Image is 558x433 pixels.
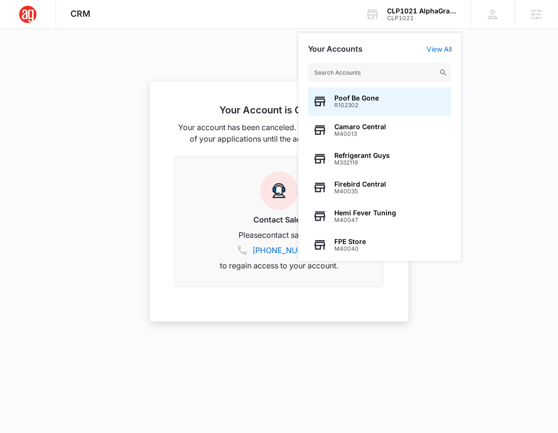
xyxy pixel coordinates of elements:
[334,180,386,188] span: Firebird Central
[308,87,452,116] button: Poof Be GoneR102302
[187,214,372,225] h3: Contact Sales
[308,202,452,231] button: Hemi Fever TuningM40047
[308,116,452,144] button: Camaro CentralM40013
[334,131,386,137] span: M40013
[334,188,386,195] span: M40035
[187,229,372,271] p: Please contact sales at: to regain access to your account.
[334,159,390,166] span: M332119
[308,144,452,173] button: Refrigerant GuysM332119
[387,15,457,22] div: account id
[427,45,452,53] a: View All
[308,44,363,54] h2: Your Accounts
[334,152,390,159] span: Refrigerant Guys
[19,6,36,23] img: AlphaGraphics (US728-MariettaGA)
[334,209,396,217] span: Hemi Fever Tuning
[308,231,452,259] button: FPE StoreM40040
[334,123,386,131] span: Camaro Central
[70,9,91,19] span: CRM
[334,238,366,245] span: FPE Store
[334,94,379,102] span: Poof Be Gone
[334,245,366,252] span: M40040
[175,122,384,144] p: Your account has been canceled. We have suspended all of your applications until the account is r...
[334,217,396,223] span: M40047
[387,7,457,15] div: account name
[308,63,452,82] input: Search Accounts
[334,102,379,109] span: R102302
[253,244,322,256] a: [PHONE_NUMBER]
[308,173,452,202] button: Firebird CentralM40035
[175,104,384,116] h2: Your Account is Canceled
